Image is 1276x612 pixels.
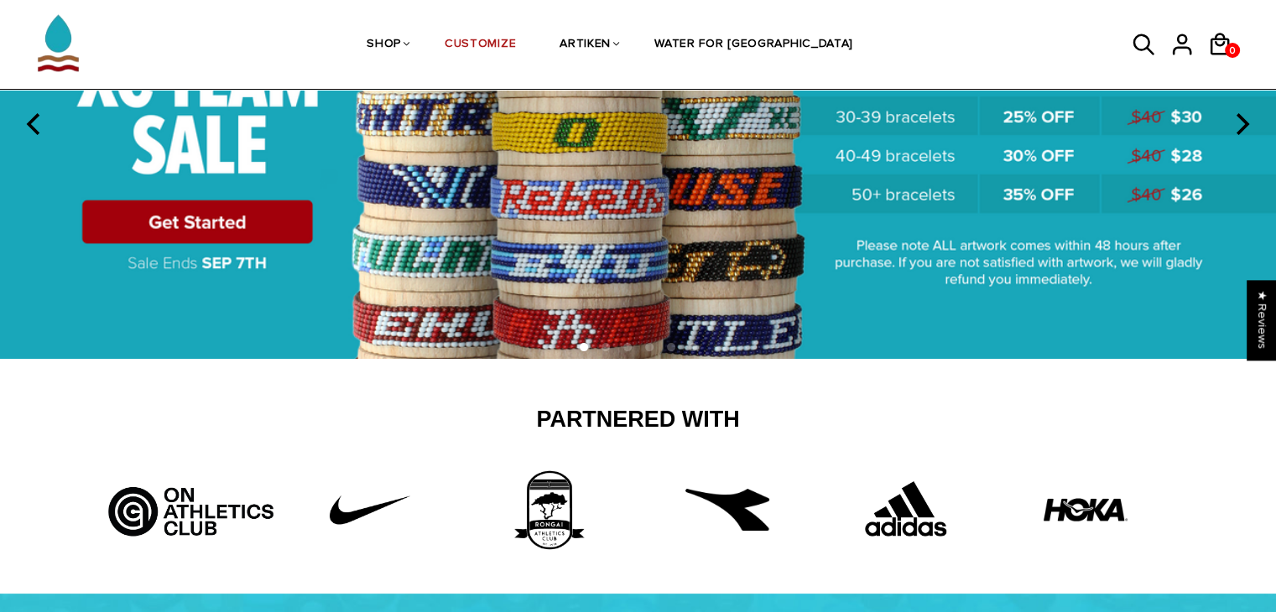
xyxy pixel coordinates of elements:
button: previous [17,106,54,143]
span: 0 [1225,40,1240,61]
a: WATER FOR [GEOGRAPHIC_DATA] [654,1,853,90]
a: 0 [1225,43,1240,58]
button: next [1222,106,1259,143]
img: 3rd_partner.png [486,468,612,552]
h2: Partnered With [114,406,1163,434]
img: free-diadora-logo-icon-download-in-svg-png-gif-file-formats--brand-fashion-pack-logos-icons-28542... [685,468,769,552]
a: ARTIKEN [560,1,611,90]
a: SHOP [367,1,401,90]
img: HOKA-logo.webp [1044,468,1128,552]
div: Click to open Judge.me floating reviews tab [1247,280,1276,360]
a: CUSTOMIZE [445,1,516,90]
img: Artboard_5_bcd5fb9d-526a-4748-82a7-e4a7ed1c43f8.jpg [102,468,280,542]
img: Untitled-1_42f22808-10d6-43b8-a0fd-fffce8cf9462.png [307,468,433,552]
img: Adidas.png [843,468,969,552]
